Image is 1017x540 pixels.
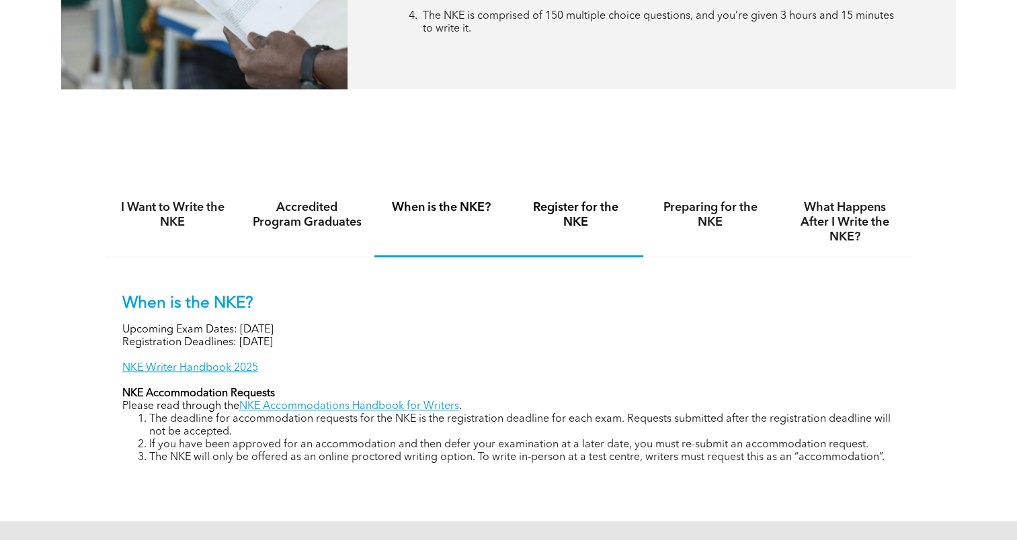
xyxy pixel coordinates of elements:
[122,388,275,399] strong: NKE Accommodation Requests
[252,200,362,230] h4: Accredited Program Graduates
[122,324,895,336] p: Upcoming Exam Dates: [DATE]
[149,413,895,439] li: The deadline for accommodation requests for the NKE is the registration deadline for each exam. R...
[423,11,894,34] span: The NKE is comprised of 150 multiple choice questions, and you’re given 3 hours and 15 minutes to...
[149,439,895,451] li: If you have been approved for an accommodation and then defer your examination at a later date, y...
[521,200,631,230] h4: Register for the NKE
[118,200,228,230] h4: I Want to Write the NKE
[122,336,895,349] p: Registration Deadlines: [DATE]
[122,294,895,314] p: When is the NKE?
[122,363,258,373] a: NKE Writer Handbook 2025
[149,451,895,464] li: The NKE will only be offered as an online proctored writing option. To write in-person at a test ...
[655,200,766,230] h4: Preparing for the NKE
[122,400,895,413] p: Please read through the .
[387,200,497,215] h4: When is the NKE?
[790,200,900,244] h4: What Happens After I Write the NKE?
[239,401,459,412] a: NKE Accommodations Handbook for Writers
